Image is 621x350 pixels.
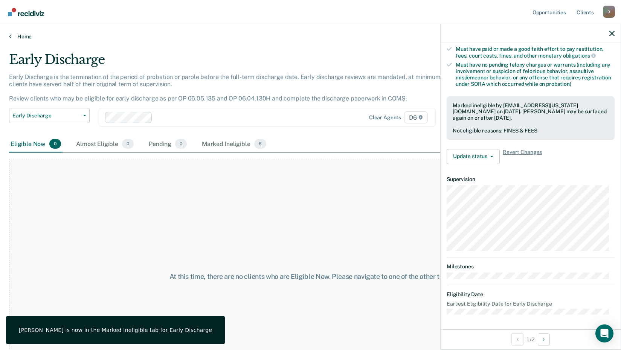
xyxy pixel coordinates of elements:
div: Must have no pending felony charges or warrants (including any involvement or suspicion of feloni... [456,62,615,87]
a: Home [9,33,612,40]
dt: Earliest Eligibility Date for Early Discharge [447,301,615,307]
div: D [603,6,615,18]
div: [PERSON_NAME] is now in the Marked Ineligible tab for Early Discharge [19,327,212,333]
img: Recidiviz [8,8,44,16]
span: obligations [563,53,596,59]
dt: Eligibility Date [447,291,615,298]
div: Pending [147,136,188,152]
button: Next Opportunity [538,333,550,345]
div: Eligible Now [9,136,63,152]
div: Early Discharge [9,52,475,73]
span: 0 [49,139,61,149]
button: Profile dropdown button [603,6,615,18]
span: probation) [546,81,571,87]
dt: Supervision [447,176,615,183]
button: Update status [447,149,500,164]
dt: Milestones [447,263,615,270]
span: 0 [175,139,187,149]
div: Marked Ineligible [200,136,268,152]
button: Previous Opportunity [511,333,523,345]
div: Almost Eligible [75,136,135,152]
span: Revert Changes [503,149,542,164]
div: At this time, there are no clients who are Eligible Now. Please navigate to one of the other tabs. [160,272,461,281]
span: Early Discharge [12,113,80,119]
div: 1 / 2 [441,329,621,349]
div: Not eligible reasons: FINES & FEES [453,128,609,134]
span: 0 [122,139,134,149]
div: Must have paid or made a good faith effort to pay restitution, fees, court costs, fines, and othe... [456,46,615,59]
span: D6 [404,111,428,123]
div: Open Intercom Messenger [595,324,613,342]
p: Early Discharge is the termination of the period of probation or parole before the full-term disc... [9,73,457,102]
span: 6 [254,139,266,149]
div: Clear agents [369,114,401,121]
div: Marked ineligible by [EMAIL_ADDRESS][US_STATE][DOMAIN_NAME] on [DATE]. [PERSON_NAME] may be surfa... [453,102,609,121]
